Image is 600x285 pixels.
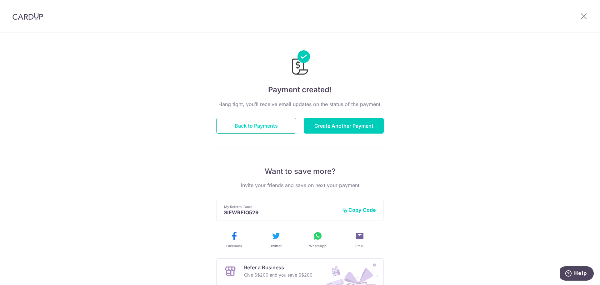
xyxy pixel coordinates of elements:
[216,166,384,176] p: Want to save more?
[290,50,310,77] img: Payments
[342,207,376,213] button: Copy Code
[226,243,242,248] span: Facebook
[216,181,384,189] p: Invite your friends and save on next your payment
[560,266,594,282] iframe: Opens a widget where you can find more information
[355,243,364,248] span: Email
[341,231,378,248] button: Email
[224,209,337,216] p: SIEWREIO529
[257,231,294,248] button: Twitter
[304,118,384,134] button: Create Another Payment
[224,204,337,209] p: My Referral Code
[244,271,312,279] p: Give S$200 and you save S$200
[216,84,384,95] h4: Payment created!
[270,243,282,248] span: Twitter
[12,13,43,20] img: CardUp
[216,231,252,248] button: Facebook
[309,243,327,248] span: WhatsApp
[216,118,296,134] button: Back to Payments
[244,264,312,271] p: Refer a Business
[216,100,384,108] p: Hang tight, you’ll receive email updates on the status of the payment.
[299,231,336,248] button: WhatsApp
